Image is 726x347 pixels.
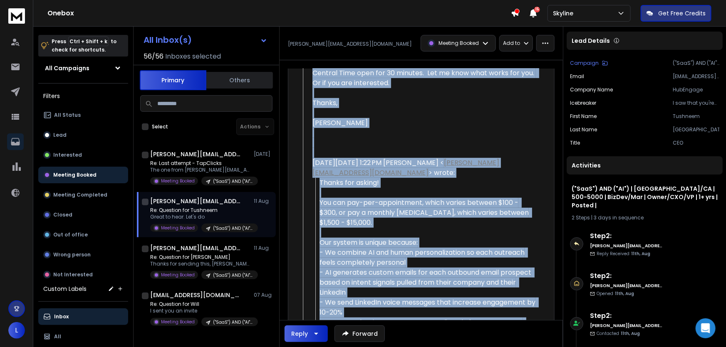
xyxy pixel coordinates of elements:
[673,100,719,106] p: I saw that you're the CEO at HubEngage. I just helped a similar employee engagement platform book...
[53,251,91,258] p: Wrong person
[335,325,385,342] button: Forward
[254,245,273,251] p: 11 Aug
[673,86,719,93] p: HubEngage
[53,271,93,278] p: Not Interested
[53,152,82,158] p: Interested
[152,123,168,130] label: Select
[590,243,663,249] h6: [PERSON_NAME][EMAIL_ADDRESS][DOMAIN_NAME]
[572,37,610,45] p: Lead Details
[254,151,273,158] p: [DATE]
[52,37,116,54] p: Press to check for shortcuts.
[8,322,25,339] button: L
[572,185,718,209] h1: ("SaaS") AND ("AI") | [GEOGRAPHIC_DATA]/CA | 500-5000 | BizDev/Mar | Owner/CXO/VP | 1+ yrs | Post...
[621,330,640,337] span: 11th, Aug
[285,325,328,342] button: Reply
[597,330,640,337] p: Contacted
[213,225,253,231] p: ("SaaS") AND ("AI") | [GEOGRAPHIC_DATA]/CA | 500-5000 | BizDev/Mar | Owner/CXO/VP | 1+ yrs | Post...
[673,126,719,133] p: [GEOGRAPHIC_DATA]
[53,231,88,238] p: Out of office
[570,60,599,66] p: Campaign
[503,40,520,47] p: Add to
[38,60,128,76] button: All Campaigns
[53,212,72,218] p: Closed
[165,52,221,62] h3: Inboxes selected
[590,283,663,289] h6: [PERSON_NAME][EMAIL_ADDRESS][DOMAIN_NAME]
[590,311,663,321] h6: Step 2 :
[570,140,580,146] p: title
[38,226,128,243] button: Out of office
[144,52,164,62] span: 56 / 56
[54,112,81,118] p: All Status
[567,156,723,175] div: Activities
[38,167,128,183] button: Meeting Booked
[150,254,250,261] p: Re: Question for [PERSON_NAME]
[38,308,128,325] button: Inbox
[590,231,663,241] h6: Step 2 :
[150,197,242,205] h1: [PERSON_NAME][EMAIL_ADDRESS][DOMAIN_NAME]
[570,126,597,133] p: Last Name
[570,73,584,80] p: Email
[38,90,128,102] h3: Filters
[570,113,597,120] p: First Name
[288,41,412,47] p: [PERSON_NAME][EMAIL_ADDRESS][DOMAIN_NAME]
[54,333,61,340] p: All
[150,308,250,314] p: I sent you an invite
[658,9,706,17] p: Get Free Credits
[641,5,711,22] button: Get Free Credits
[291,330,308,338] div: Reply
[597,251,650,257] p: Reply Received
[150,214,250,220] p: Great to hear. Let's do
[150,207,250,214] p: Re: Question for Tushneem
[45,64,89,72] h1: All Campaigns
[590,271,663,281] h6: Step 2 :
[38,147,128,163] button: Interested
[53,132,67,138] p: Lead
[38,127,128,143] button: Lead
[673,60,719,66] p: ("SaaS") AND ("AI") | [GEOGRAPHIC_DATA]/CA | 500-5000 | BizDev/Mar | Owner/CXO/VP | 1+ yrs | Post...
[534,7,540,12] span: 15
[213,178,253,185] p: ("SaaS") AND ("AI") | [GEOGRAPHIC_DATA]/CA | 500-5000 | BizDev/Mar | Owner/CXO/VP | 1+ yrs | Post...
[8,8,25,24] img: logo
[38,187,128,203] button: Meeting Completed
[43,285,87,293] h3: Custom Labels
[590,322,663,329] h6: [PERSON_NAME][EMAIL_ADDRESS][DOMAIN_NAME]
[150,291,242,299] h1: [EMAIL_ADDRESS][DOMAIN_NAME]
[53,172,97,178] p: Meeting Booked
[53,192,107,198] p: Meeting Completed
[150,261,250,267] p: Thanks for sending this, [PERSON_NAME]. I
[140,70,206,90] button: Primary
[254,292,273,298] p: 07 Aug
[631,251,650,257] span: 11th, Aug
[150,301,250,308] p: Re: Question for Will
[615,290,634,297] span: 11th, Aug
[144,36,192,44] h1: All Inbox(s)
[137,32,274,48] button: All Inbox(s)
[570,100,596,106] p: icebreaker
[54,313,69,320] p: Inbox
[150,244,242,252] h1: [PERSON_NAME][EMAIL_ADDRESS][DOMAIN_NAME] +1
[38,246,128,263] button: Wrong person
[594,214,644,221] span: 3 days in sequence
[38,328,128,345] button: All
[38,207,128,223] button: Closed
[673,140,719,146] p: CEO
[161,225,195,231] p: Meeting Booked
[150,150,242,158] h1: [PERSON_NAME][EMAIL_ADDRESS][DOMAIN_NAME]
[150,167,250,173] p: The one from [PERSON_NAME][EMAIL_ADDRESS][DOMAIN_NAME] [[PERSON_NAME][EMAIL_ADDRESS][DOMAIN_NAME]...
[312,158,499,177] a: [PERSON_NAME][EMAIL_ADDRESS][DOMAIN_NAME]
[570,60,608,66] button: Campaign
[254,198,273,204] p: 11 Aug
[38,266,128,283] button: Not Interested
[68,37,109,46] span: Ctrl + Shift + k
[572,214,590,221] span: 2 Steps
[673,73,719,80] p: [EMAIL_ADDRESS][DOMAIN_NAME]
[213,319,253,325] p: ("SaaS") AND ("AI") | [GEOGRAPHIC_DATA]/CA | 500-5000 | BizDev/Mar | Owner/CXO/VP | 1+ yrs | Post...
[696,318,716,338] div: Open Intercom Messenger
[150,160,250,167] p: Re: Last attempt - TapClicks
[161,319,195,325] p: Meeting Booked
[572,214,718,221] div: |
[553,9,577,17] p: Skyline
